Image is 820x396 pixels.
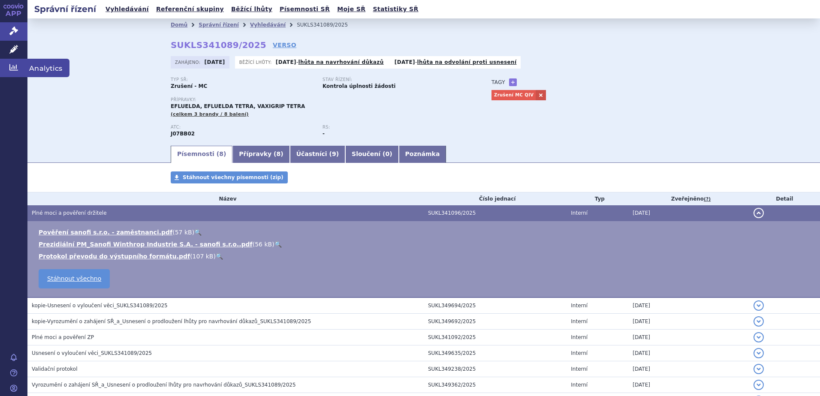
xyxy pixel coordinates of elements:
span: kopie-Vyrozumění o zahájení SŘ_a_Usnesení o prodloužení lhůty pro navrhování důkazů_SUKLS341089/2025 [32,318,311,324]
button: detail [754,380,764,390]
a: Vyhledávání [103,3,151,15]
span: Interní [571,350,588,356]
button: detail [754,208,764,218]
strong: [DATE] [205,59,225,65]
a: Pověření sanofi s.r.o. - zaměstnanci.pdf [39,229,172,236]
td: [DATE] [628,314,749,330]
td: [DATE] [628,297,749,314]
th: Typ [567,192,628,205]
a: + [509,78,517,86]
td: [DATE] [628,377,749,393]
td: [DATE] [628,330,749,345]
a: VERSO [273,41,296,49]
a: 🔍 [194,229,202,236]
span: 8 [219,150,223,157]
span: 56 kB [255,241,272,248]
span: EFLUELDA, EFLUELDA TETRA, VAXIGRIP TETRA [171,103,305,109]
span: Interní [571,382,588,388]
li: ( ) [39,252,811,261]
th: Detail [749,192,820,205]
p: - [395,59,517,66]
a: Účastníci (9) [290,146,345,163]
abbr: (?) [704,196,711,202]
li: ( ) [39,240,811,249]
p: Stav řízení: [323,77,466,82]
a: Vyhledávání [250,22,286,28]
td: [DATE] [628,345,749,361]
span: Interní [571,210,588,216]
a: Sloučení (0) [345,146,398,163]
p: ATC: [171,125,314,130]
span: Validační protokol [32,366,78,372]
td: SUKL341092/2025 [424,330,567,345]
a: Písemnosti SŘ [277,3,332,15]
span: Interní [571,366,588,372]
td: SUKL341096/2025 [424,205,567,221]
span: 107 kB [193,253,214,260]
a: Domů [171,22,187,28]
a: Stáhnout všechny písemnosti (zip) [171,171,288,183]
li: SUKLS341089/2025 [297,18,359,31]
a: Běžící lhůty [229,3,275,15]
span: Vyrozumění o zahájení SŘ_a_Usnesení o prodloužení lhůty pro navrhování důkazů_SUKLS341089/2025 [32,382,296,388]
a: Zrušení MC QIV [491,90,536,100]
a: Statistiky SŘ [370,3,421,15]
span: Interní [571,334,588,340]
p: RS: [323,125,466,130]
p: Typ SŘ: [171,77,314,82]
button: detail [754,332,764,342]
a: Moje SŘ [335,3,368,15]
strong: Zrušení - MC [171,83,207,89]
li: ( ) [39,228,811,237]
strong: SUKLS341089/2025 [171,40,266,50]
span: Interní [571,303,588,309]
a: Prezidiální PM_Sanofi Winthrop Industrie S.A. - sanofi s.r.o..pdf [39,241,253,248]
span: Běžící lhůty: [239,59,274,66]
span: 8 [277,150,281,157]
td: SUKL349362/2025 [424,377,567,393]
span: Analytics [27,59,69,77]
h3: Tagy [491,77,505,87]
a: Přípravky (8) [232,146,289,163]
button: detail [754,364,764,374]
a: Správní řízení [199,22,239,28]
strong: [DATE] [276,59,296,65]
td: SUKL349635/2025 [424,345,567,361]
span: 0 [385,150,389,157]
h2: Správní řízení [27,3,103,15]
span: Interní [571,318,588,324]
a: 🔍 [274,241,282,248]
a: Protokol převodu do výstupního formátu.pdf [39,253,190,260]
strong: CHŘIPKA, INAKTIVOVANÁ VAKCÍNA, ŠTĚPENÝ VIRUS NEBO POVRCHOVÝ ANTIGEN [171,131,195,137]
button: detail [754,316,764,327]
td: SUKL349238/2025 [424,361,567,377]
span: (celkem 3 brandy / 8 balení) [171,111,249,117]
p: Přípravky: [171,97,474,102]
a: lhůta na navrhování důkazů [298,59,384,65]
a: 🔍 [216,253,223,260]
span: Zahájeno: [175,59,202,66]
span: 9 [332,150,336,157]
a: Stáhnout všechno [39,269,110,288]
th: Číslo jednací [424,192,567,205]
strong: Kontrola úplnosti žádosti [323,83,395,89]
span: kopie-Usnesení o vyloučení věci_SUKLS341089/2025 [32,303,168,309]
strong: - [323,131,325,137]
button: detail [754,348,764,358]
td: SUKL349694/2025 [424,297,567,314]
td: [DATE] [628,205,749,221]
th: Název [27,192,424,205]
p: - [276,59,384,66]
span: Usnesení o vyloučení věci_SUKLS341089/2025 [32,350,152,356]
a: Poznámka [399,146,446,163]
td: [DATE] [628,361,749,377]
th: Zveřejněno [628,192,749,205]
strong: [DATE] [395,59,415,65]
a: Písemnosti (8) [171,146,232,163]
span: 57 kB [175,229,192,236]
a: Referenční skupiny [154,3,226,15]
td: SUKL349692/2025 [424,314,567,330]
span: Plné moci a pověření ZP [32,334,94,340]
span: Stáhnout všechny písemnosti (zip) [183,174,283,180]
a: lhůta na odvolání proti usnesení [417,59,517,65]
